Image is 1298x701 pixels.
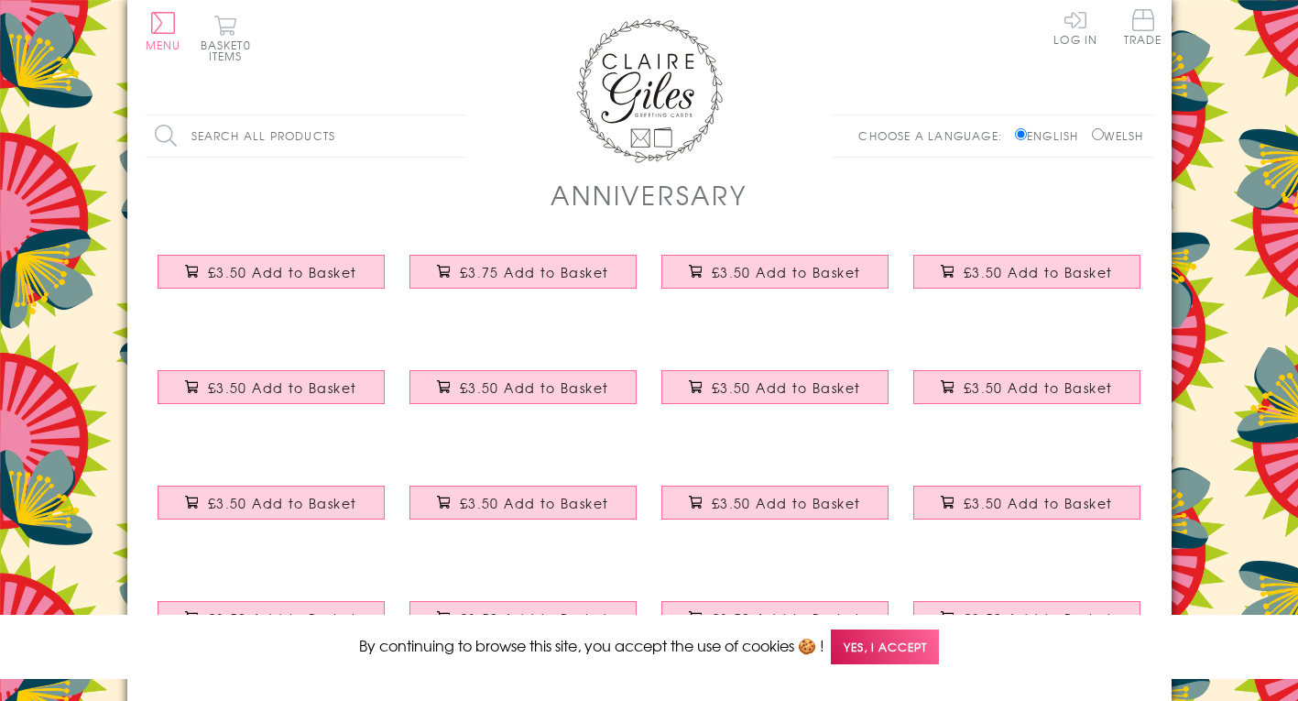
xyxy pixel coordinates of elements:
[460,494,609,512] span: £3.50 Add to Basket
[712,494,861,512] span: £3.50 Add to Basket
[661,486,889,520] button: £3.50 Add to Basket
[858,127,1011,144] p: Choose a language:
[146,356,398,435] a: Wife Wedding Anniverary Card, Pink Heart, fabric butterfly Embellished £3.50 Add to Basket
[201,15,251,61] button: Basket0 items
[1015,127,1087,144] label: English
[209,37,251,64] span: 0 items
[460,263,609,281] span: £3.75 Add to Basket
[964,378,1113,397] span: £3.50 Add to Basket
[208,609,357,628] span: £3.50 Add to Basket
[964,494,1113,512] span: £3.50 Add to Basket
[661,255,889,289] button: £3.50 Add to Basket
[146,12,181,50] button: Menu
[398,356,649,435] a: Husband Wedding Anniversary Card, Blue Heart, Embellished with a padded star £3.50 Add to Basket
[913,601,1140,635] button: £3.50 Add to Basket
[146,472,398,551] a: Wedding Anniversary Card, son and daughter-in-law, fabric butterfly embellished £3.50 Add to Basket
[146,37,181,53] span: Menu
[208,378,357,397] span: £3.50 Add to Basket
[901,241,1153,320] a: Wedding Card, Heart, Beautiful Wife Anniversary £3.50 Add to Basket
[158,255,385,289] button: £3.50 Add to Basket
[1053,9,1097,45] a: Log In
[661,601,889,635] button: £3.50 Add to Basket
[460,378,609,397] span: £3.50 Add to Basket
[1015,128,1027,140] input: English
[146,587,398,666] a: Wedding Card, Flowers, Silver Wedding Anniversary £3.50 Add to Basket
[146,115,466,157] input: Search all products
[1124,9,1162,49] a: Trade
[649,587,901,666] a: Wedding Card, Dots, Pearl Wedding Anniversary £3.50 Add to Basket
[146,241,398,320] a: Wedding Card, Mr & Mrs Awesome, blue block letters, with gold foil £3.50 Add to Basket
[208,494,357,512] span: £3.50 Add to Basket
[712,378,861,397] span: £3.50 Add to Basket
[913,255,1140,289] button: £3.50 Add to Basket
[576,18,723,163] img: Claire Giles Greetings Cards
[964,609,1113,628] span: £3.50 Add to Basket
[409,486,637,520] button: £3.50 Add to Basket
[398,587,649,666] a: Silver Wedding Anniversary Card, Silver Heart, fabric butterfly Embellished £3.50 Add to Basket
[1124,9,1162,45] span: Trade
[158,601,385,635] button: £3.50 Add to Basket
[964,263,1113,281] span: £3.50 Add to Basket
[831,630,939,665] span: Yes, I accept
[649,241,901,320] a: Wedding Card, Heart, Happy Anniversary, embellished with a fabric butterfly £3.50 Add to Basket
[158,486,385,520] button: £3.50 Add to Basket
[448,115,466,157] input: Search
[649,356,901,435] a: Wedding Card, Flowers, Mum and Step Dad Happy Anniversary £3.50 Add to Basket
[551,176,747,214] h1: Anniversary
[901,587,1153,666] a: Wedding Card, Gold Heart, Congratulations on your pearl Anniversary £3.50 Add to Basket
[1092,127,1144,144] label: Welsh
[913,486,1140,520] button: £3.50 Add to Basket
[460,609,609,628] span: £3.50 Add to Basket
[158,370,385,404] button: £3.50 Add to Basket
[661,370,889,404] button: £3.50 Add to Basket
[901,356,1153,435] a: Wedding Anniversary Card, Daughter and Son-in-law, fabric butterfly Embellished £3.50 Add to Basket
[712,263,861,281] span: £3.50 Add to Basket
[649,472,901,551] a: 5th Wedding Anniversary Card, Congratulations, fabric butterfly Embellished £3.50 Add to Basket
[409,255,637,289] button: £3.75 Add to Basket
[409,601,637,635] button: £3.50 Add to Basket
[398,472,649,551] a: 1st Wedding Anniversary Card, Silver Heart, fabric butterfly Embellished £3.50 Add to Basket
[712,609,861,628] span: £3.50 Add to Basket
[208,263,357,281] span: £3.50 Add to Basket
[913,370,1140,404] button: £3.50 Add to Basket
[901,472,1153,551] a: 10th Wedding Anniversary Card, Congratulations, fabric butterfly Embellished £3.50 Add to Basket
[1092,128,1104,140] input: Welsh
[398,241,649,320] a: Wedding Card, Flower Circle, Happy Anniversary, Embellished with pompoms £3.75 Add to Basket
[409,370,637,404] button: £3.50 Add to Basket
